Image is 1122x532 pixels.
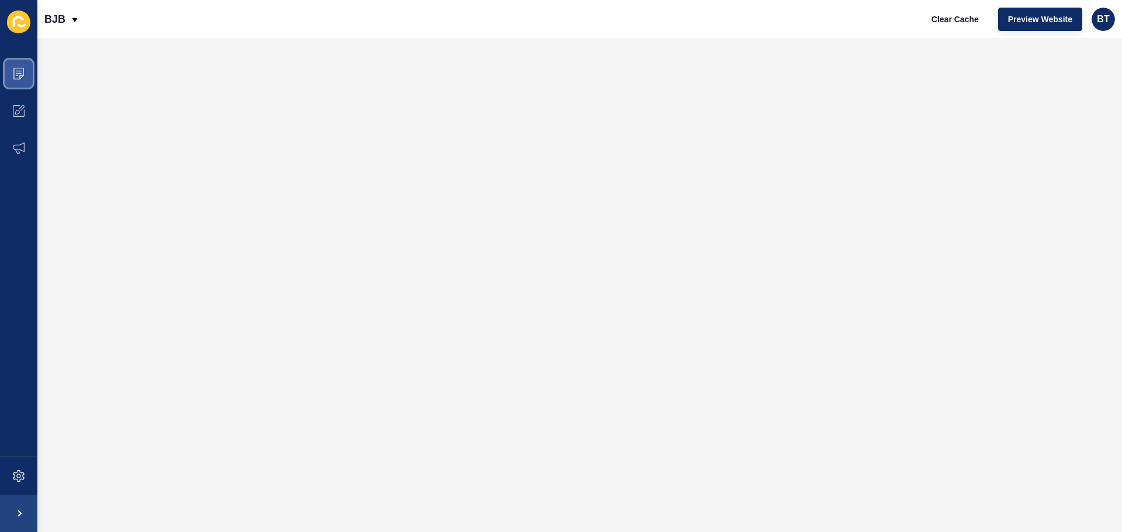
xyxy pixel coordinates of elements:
p: BJB [44,5,65,34]
button: Preview Website [998,8,1082,31]
span: Clear Cache [931,13,979,25]
span: Preview Website [1008,13,1072,25]
button: Clear Cache [922,8,989,31]
span: BT [1097,13,1109,25]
